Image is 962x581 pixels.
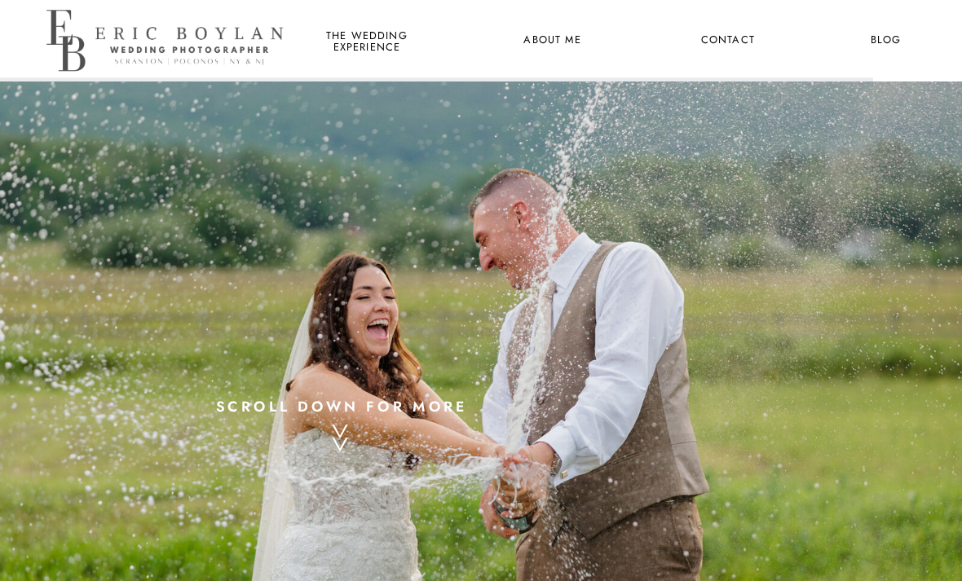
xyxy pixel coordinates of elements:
[203,394,481,416] a: scroll down for more
[856,30,916,51] a: Blog
[323,30,410,51] a: the wedding experience
[514,30,591,51] a: About Me
[698,30,757,51] a: Contact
